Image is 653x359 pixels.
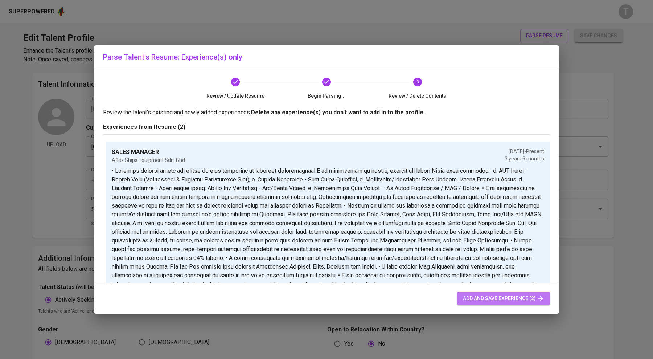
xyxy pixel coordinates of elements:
p: 3 years 6 months [505,155,544,162]
p: Review the talent's existing and newly added experiences. [103,108,550,117]
p: [DATE] - Present [505,148,544,155]
p: Experiences from Resume (2) [103,123,550,131]
button: add and save experience (2) [457,292,550,305]
b: Delete any experience(s) you don't want to add in to the profile. [251,109,425,116]
span: add and save experience (2) [463,294,544,303]
span: Begin Parsing... [284,92,369,99]
h6: Parse Talent's Resume: Experience(s) only [103,51,550,63]
text: 3 [416,79,419,85]
span: Review / Delete Contents [375,92,460,99]
p: SALES MANAGER [112,148,186,156]
p: Aflex Ships Equipment Sdn. Bhd. [112,156,186,164]
span: Review / Update Resume [193,92,278,99]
